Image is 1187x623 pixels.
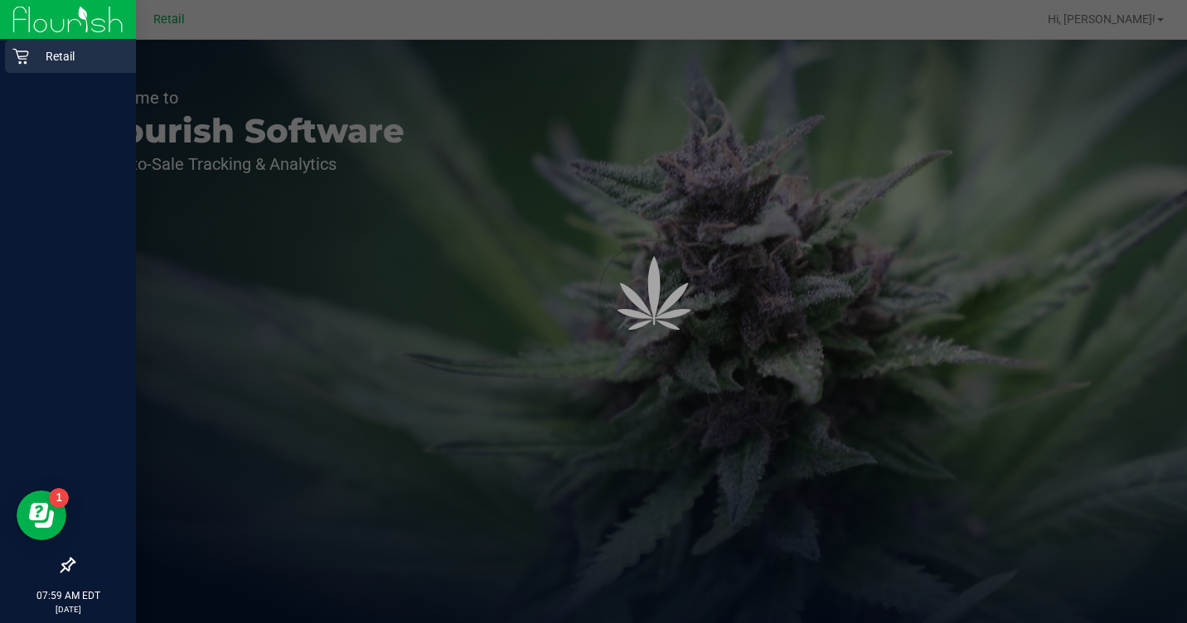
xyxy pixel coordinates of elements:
[7,588,128,603] p: 07:59 AM EDT
[7,603,128,616] p: [DATE]
[49,488,69,508] iframe: Resource center unread badge
[12,48,29,65] inline-svg: Retail
[29,46,128,66] p: Retail
[17,490,66,540] iframe: Resource center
